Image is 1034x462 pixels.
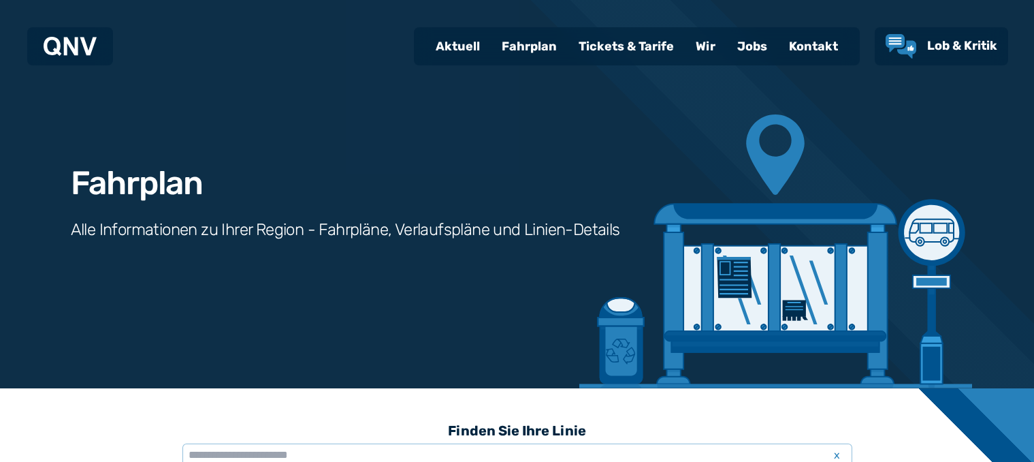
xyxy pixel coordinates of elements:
[568,29,685,64] a: Tickets & Tarife
[726,29,778,64] a: Jobs
[425,29,491,64] a: Aktuell
[491,29,568,64] a: Fahrplan
[182,416,852,446] h3: Finden Sie Ihre Linie
[44,33,97,60] a: QNV Logo
[71,167,203,200] h1: Fahrplan
[886,34,997,59] a: Lob & Kritik
[71,219,620,241] h3: Alle Informationen zu Ihrer Region - Fahrpläne, Verlaufspläne und Linien-Details
[927,38,997,53] span: Lob & Kritik
[778,29,849,64] a: Kontakt
[685,29,726,64] a: Wir
[44,37,97,56] img: QNV Logo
